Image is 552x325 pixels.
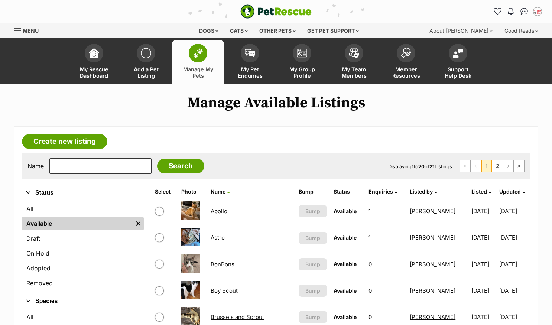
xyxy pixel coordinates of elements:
[194,23,224,38] div: Dogs
[468,251,499,277] td: [DATE]
[432,40,484,84] a: Support Help Desk
[334,234,357,241] span: Available
[211,287,238,294] a: Boy Scout
[499,23,543,38] div: Good Reads
[334,287,357,294] span: Available
[334,314,357,320] span: Available
[468,198,499,224] td: [DATE]
[240,4,312,19] a: PetRescue
[22,296,144,306] button: Species
[299,258,327,270] button: Bump
[299,232,327,244] button: Bump
[380,40,432,84] a: Member Resources
[499,198,529,224] td: [DATE]
[305,260,320,268] span: Bump
[305,313,320,321] span: Bump
[22,232,144,245] a: Draft
[211,261,234,268] a: BonBons
[520,8,528,15] img: chat-41dd97257d64d25036548639549fe6c8038ab92f7586957e7f3b1b290dea8141.svg
[245,49,255,57] img: pet-enquiries-icon-7e3ad2cf08bfb03b45e93fb7055b45f3efa6380592205ae92323e6603595dc1f.svg
[22,247,144,260] a: On Hold
[178,186,207,198] th: Photo
[366,225,406,250] td: 1
[328,40,380,84] a: My Team Members
[181,66,215,79] span: Manage My Pets
[534,8,541,15] img: Laura Chao profile pic
[499,225,529,250] td: [DATE]
[410,188,437,195] a: Listed by
[418,163,425,169] strong: 20
[514,160,524,172] a: Last page
[505,6,517,17] button: Notifications
[468,225,499,250] td: [DATE]
[211,313,264,321] a: Brussels and Sprout
[366,251,406,277] td: 0
[389,66,423,79] span: Member Resources
[366,278,406,303] td: 0
[410,208,455,215] a: [PERSON_NAME]
[471,188,491,195] a: Listed
[305,207,320,215] span: Bump
[297,49,307,58] img: group-profile-icon-3fa3cf56718a62981997c0bc7e787c4b2cf8bcc04b72c1350f741eb67cf2f40e.svg
[299,205,327,217] button: Bump
[468,278,499,303] td: [DATE]
[225,23,253,38] div: Cats
[285,66,319,79] span: My Group Profile
[22,134,107,149] a: Create new listing
[460,160,525,172] nav: Pagination
[129,66,163,79] span: Add a Pet Listing
[302,23,364,38] div: Get pet support
[410,234,455,241] a: [PERSON_NAME]
[22,202,144,215] a: All
[499,278,529,303] td: [DATE]
[172,40,224,84] a: Manage My Pets
[14,23,44,37] a: Menu
[366,198,406,224] td: 1
[224,40,276,84] a: My Pet Enquiries
[22,188,144,198] button: Status
[254,23,301,38] div: Other pets
[22,217,133,230] a: Available
[368,188,393,195] span: translation missing: en.admin.listings.index.attributes.enquiries
[211,208,227,215] a: Apollo
[334,208,357,214] span: Available
[305,234,320,242] span: Bump
[193,48,203,58] img: manage-my-pets-icon-02211641906a0b7f246fdf0571729dbe1e7629f14944591b6c1af311fb30b64b.svg
[22,276,144,290] a: Removed
[337,66,371,79] span: My Team Members
[334,261,357,267] span: Available
[22,261,144,275] a: Adopted
[518,6,530,17] a: Conversations
[499,251,529,277] td: [DATE]
[429,163,435,169] strong: 21
[460,160,470,172] span: First page
[481,160,492,172] span: Page 1
[89,48,99,58] img: dashboard-icon-eb2f2d2d3e046f16d808141f083e7271f6b2e854fb5c12c21221c1fb7104beca.svg
[532,6,543,17] button: My account
[296,186,330,198] th: Bump
[299,311,327,323] button: Bump
[141,48,151,58] img: add-pet-listing-icon-0afa8454b4691262ce3f59096e99ab1cd57d4a30225e0717b998d2c9b9846f56.svg
[401,48,411,58] img: member-resources-icon-8e73f808a243e03378d46382f2149f9095a855e16c252ad45f914b54edf8863c.svg
[211,188,230,195] a: Name
[305,287,320,295] span: Bump
[27,163,44,169] label: Name
[491,6,503,17] a: Favourites
[412,163,414,169] strong: 1
[299,285,327,297] button: Bump
[388,163,452,169] span: Displaying to of Listings
[410,287,455,294] a: [PERSON_NAME]
[240,4,312,19] img: logo-e224e6f780fb5917bec1dbf3a21bbac754714ae5b6737aabdf751b685950b380.svg
[499,188,525,195] a: Updated
[368,188,397,195] a: Enquiries
[22,201,144,293] div: Status
[211,188,225,195] span: Name
[120,40,172,84] a: Add a Pet Listing
[331,186,365,198] th: Status
[508,8,514,15] img: notifications-46538b983faf8c2785f20acdc204bb7945ddae34d4c08c2a6579f10ce5e182be.svg
[68,40,120,84] a: My Rescue Dashboard
[157,159,204,173] input: Search
[471,160,481,172] span: Previous page
[133,217,144,230] a: Remove filter
[424,23,498,38] div: About [PERSON_NAME]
